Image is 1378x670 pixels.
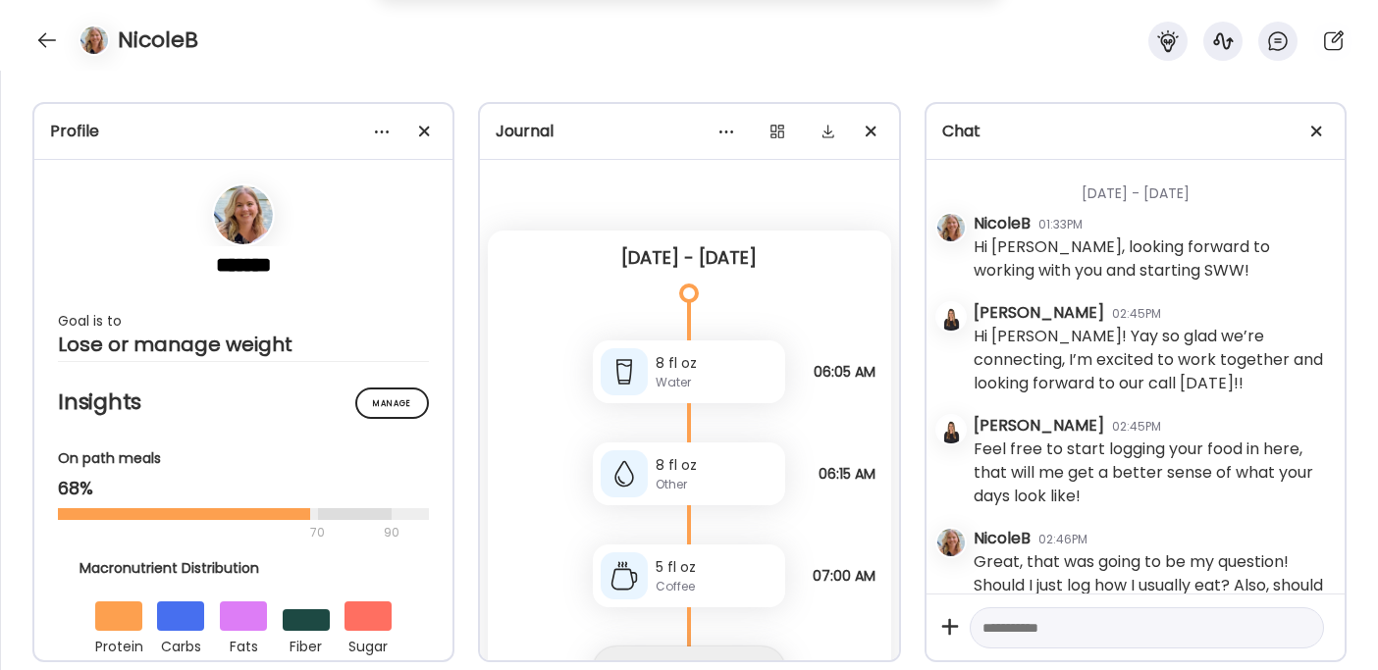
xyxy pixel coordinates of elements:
div: sugar [344,631,392,658]
h4: NicoleB [118,25,198,56]
div: 02:45PM [1112,418,1161,436]
div: Journal [496,120,882,143]
span: 07:00 AM [813,567,875,585]
div: 70 [58,521,378,544]
div: 5 fl oz [656,557,777,578]
div: Great, that was going to be my question! Should I just log how I usually eat? Also, should I star... [974,550,1329,644]
div: [PERSON_NAME] [974,414,1104,438]
div: [DATE] - [DATE] [503,246,874,270]
div: On path meals [58,448,429,469]
div: [PERSON_NAME] [974,301,1104,325]
div: 02:46PM [1038,531,1087,548]
div: 02:45PM [1112,305,1161,323]
img: avatars%2Fkjfl9jNWPhc7eEuw3FeZ2kxtUMH3 [937,416,965,443]
img: avatars%2FkkLrUY8seuY0oYXoW3rrIxSZDCE3 [80,26,108,54]
div: fiber [283,631,330,658]
div: 8 fl oz [656,455,777,476]
div: carbs [157,631,204,658]
div: Coffee [656,578,777,595]
img: avatars%2Fkjfl9jNWPhc7eEuw3FeZ2kxtUMH3 [937,303,965,331]
div: Hi [PERSON_NAME]! Yay so glad we’re connecting, I’m excited to work together and looking forward ... [974,325,1329,395]
div: Chat [942,120,1329,143]
div: Feel free to start logging your food in here, that will me get a better sense of what your days l... [974,438,1329,508]
div: 8 fl oz [656,353,777,374]
div: NicoleB [974,527,1031,550]
div: Hi [PERSON_NAME], looking forward to working with you and starting SWW! [974,235,1329,283]
img: avatars%2FkkLrUY8seuY0oYXoW3rrIxSZDCE3 [937,529,965,556]
div: 01:33PM [1038,216,1083,233]
div: Lose or manage weight [58,333,429,356]
span: 06:05 AM [814,363,875,381]
div: 68% [58,477,429,500]
img: avatars%2FkkLrUY8seuY0oYXoW3rrIxSZDCE3 [937,214,965,241]
div: Manage [355,387,429,419]
span: 06:15 AM [819,465,875,483]
div: NicoleB [974,212,1031,235]
div: Other [656,476,777,493]
h2: Insights [58,387,429,417]
div: Goal is to [58,309,429,333]
div: 90 [382,521,401,544]
div: protein [95,631,142,658]
img: avatars%2FkkLrUY8seuY0oYXoW3rrIxSZDCE3 [214,185,273,244]
div: Water [656,374,777,391]
div: [DATE] - [DATE] [974,160,1329,212]
div: fats [220,631,267,658]
div: Profile [50,120,437,143]
div: Macronutrient Distribution [79,558,407,579]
